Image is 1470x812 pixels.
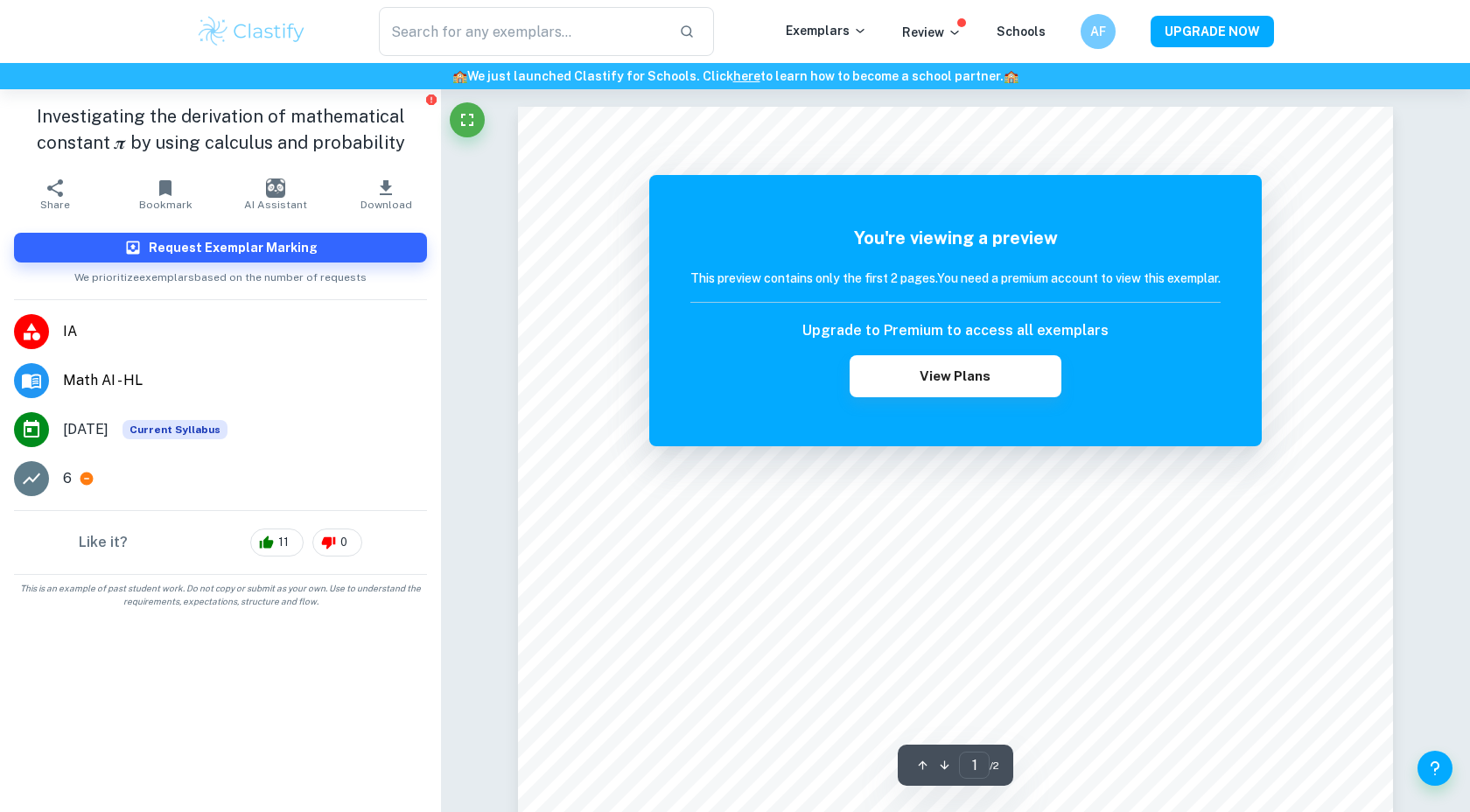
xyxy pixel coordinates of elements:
button: View Plans [850,355,1061,397]
img: Clastify logo [196,14,307,49]
h1: Investigating the derivation of mathematical constant 𝝅 by using calculus and probability [14,103,427,156]
a: here [733,69,760,83]
button: Download [331,170,441,219]
h6: Request Exemplar Marking [149,238,318,257]
span: Math AI - HL [63,370,427,391]
span: Bookmark [139,199,192,211]
div: This exemplar is based on the current syllabus. Feel free to refer to it for inspiration/ideas wh... [122,420,227,439]
a: Schools [997,24,1046,38]
h6: This preview contains only the first 2 pages. You need a premium account to view this exemplar. [690,269,1221,288]
span: Share [40,199,70,211]
p: 6 [63,468,72,489]
input: Search for any exemplars... [379,7,665,56]
span: / 2 [990,758,999,773]
h6: Like it? [79,532,128,553]
span: Download [360,199,412,211]
button: UPGRADE NOW [1151,16,1274,47]
button: AI Assistant [220,170,331,219]
button: Report issue [424,93,437,106]
span: AI Assistant [244,199,307,211]
h5: You're viewing a preview [690,225,1221,251]
span: We prioritize exemplars based on the number of requests [74,262,367,285]
span: 0 [331,534,357,551]
span: 11 [269,534,298,551]
span: Current Syllabus [122,420,227,439]
img: AI Assistant [266,178,285,198]
button: AF [1081,14,1116,49]
button: Request Exemplar Marking [14,233,427,262]
span: [DATE] [63,419,108,440]
span: 🏫 [452,69,467,83]
p: Exemplars [786,21,867,40]
span: 🏫 [1004,69,1018,83]
button: Help and Feedback [1417,751,1452,786]
span: IA [63,321,427,342]
span: This is an example of past student work. Do not copy or submit as your own. Use to understand the... [7,582,434,608]
h6: Upgrade to Premium to access all exemplars [802,320,1109,341]
p: Review [902,23,962,42]
button: Fullscreen [450,102,485,137]
h6: AF [1088,22,1109,41]
button: Bookmark [110,170,220,219]
h6: We just launched Clastify for Schools. Click to learn how to become a school partner. [3,66,1466,86]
